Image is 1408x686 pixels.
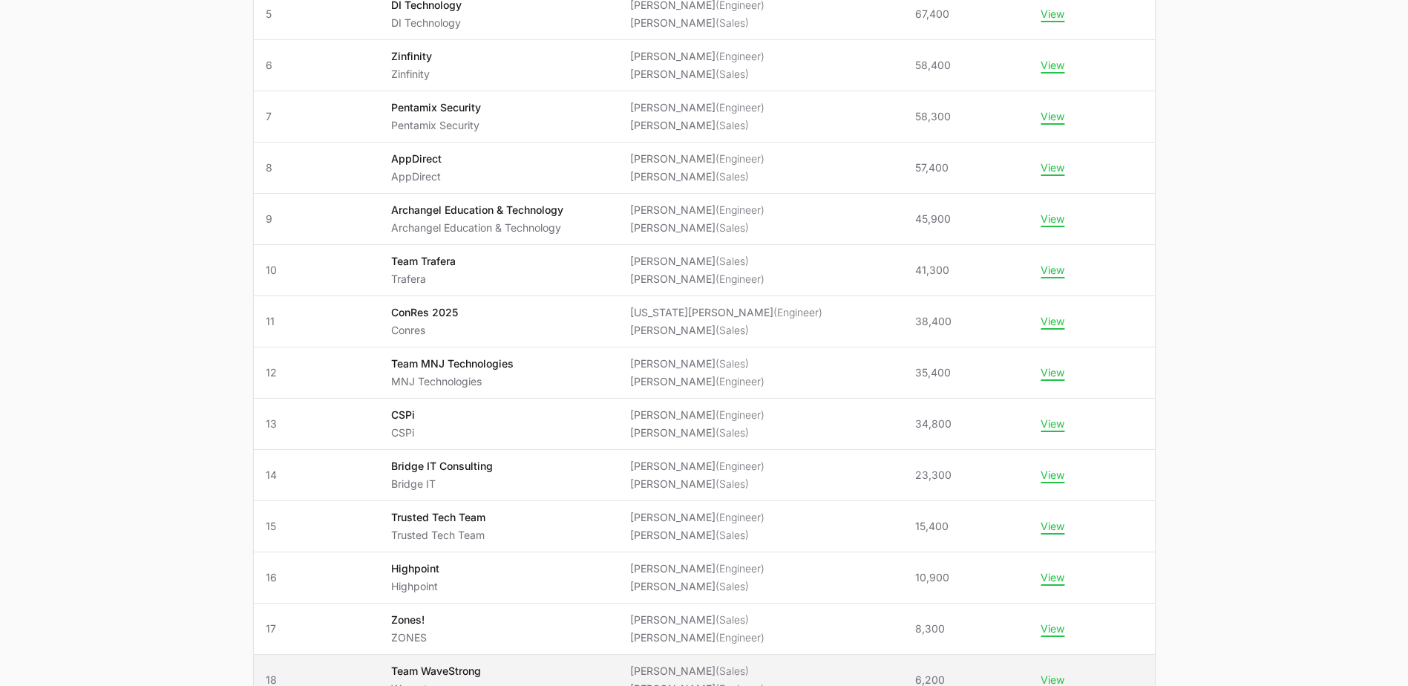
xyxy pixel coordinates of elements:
span: 34,800 [915,416,952,431]
span: 67,400 [915,7,949,22]
span: 11 [266,314,367,329]
p: Bridge IT [391,477,493,491]
span: 8,300 [915,621,945,636]
span: 41,300 [915,263,949,278]
span: (Sales) [716,664,749,677]
li: [PERSON_NAME] [630,203,764,218]
span: 35,400 [915,365,951,380]
span: (Sales) [716,529,749,541]
span: 23,300 [915,468,952,483]
span: (Sales) [716,580,749,592]
p: AppDirect [391,151,442,166]
p: Team MNJ Technologies [391,356,514,371]
span: 14 [266,468,367,483]
p: Archangel Education & Technology [391,220,563,235]
li: [PERSON_NAME] [630,169,764,184]
li: [PERSON_NAME] [630,579,764,594]
p: Trusted Tech Team [391,528,485,543]
button: View [1041,417,1064,431]
span: (Sales) [716,119,749,131]
p: AppDirect [391,169,442,184]
button: View [1041,468,1064,482]
p: Pentamix Security [391,100,481,115]
span: (Engineer) [773,306,822,318]
span: 15 [266,519,367,534]
span: (Engineer) [716,460,764,472]
li: [PERSON_NAME] [630,374,764,389]
li: [PERSON_NAME] [630,528,764,543]
p: Pentamix Security [391,118,481,133]
span: (Engineer) [716,152,764,165]
p: CSPi [391,425,415,440]
li: [PERSON_NAME] [630,323,822,338]
span: 15,400 [915,519,949,534]
li: [PERSON_NAME] [630,118,764,133]
p: MNJ Technologies [391,374,514,389]
span: 58,400 [915,58,951,73]
li: [PERSON_NAME] [630,49,764,64]
span: (Sales) [716,255,749,267]
li: [PERSON_NAME] [630,408,764,422]
span: 58,300 [915,109,951,124]
li: [PERSON_NAME] [630,356,764,371]
span: 17 [266,621,367,636]
span: (Sales) [716,68,749,80]
span: 16 [266,570,367,585]
p: Bridge IT Consulting [391,459,493,474]
span: (Engineer) [716,408,764,421]
p: Highpoint [391,561,439,576]
li: [PERSON_NAME] [630,67,764,82]
button: View [1041,161,1064,174]
span: (Engineer) [716,203,764,216]
span: (Engineer) [716,562,764,575]
button: View [1041,315,1064,328]
span: (Engineer) [716,375,764,388]
span: (Sales) [716,426,749,439]
p: Zinfinity [391,67,432,82]
button: View [1041,366,1064,379]
li: [PERSON_NAME] [630,510,764,525]
span: (Sales) [716,170,749,183]
li: [US_STATE][PERSON_NAME] [630,305,822,320]
span: 7 [266,109,367,124]
li: [PERSON_NAME] [630,664,764,679]
p: Team WaveStrong [391,664,481,679]
span: 5 [266,7,367,22]
span: (Sales) [716,221,749,234]
span: (Sales) [716,16,749,29]
p: Team Trafera [391,254,456,269]
button: View [1041,622,1064,636]
p: CSPi [391,408,415,422]
span: (Sales) [716,477,749,490]
p: ZONES [391,630,427,645]
li: [PERSON_NAME] [630,561,764,576]
span: (Engineer) [716,272,764,285]
p: Highpoint [391,579,439,594]
span: 9 [266,212,367,226]
li: [PERSON_NAME] [630,100,764,115]
button: View [1041,7,1064,21]
li: [PERSON_NAME] [630,151,764,166]
p: Archangel Education & Technology [391,203,563,218]
span: 6 [266,58,367,73]
li: [PERSON_NAME] [630,220,764,235]
p: Trafera [391,272,456,287]
span: 10,900 [915,570,949,585]
span: (Sales) [716,613,749,626]
button: View [1041,110,1064,123]
p: Zinfinity [391,49,432,64]
span: 13 [266,416,367,431]
span: 12 [266,365,367,380]
span: (Engineer) [716,631,764,644]
li: [PERSON_NAME] [630,272,764,287]
span: 45,900 [915,212,951,226]
button: View [1041,59,1064,72]
span: 57,400 [915,160,949,175]
li: [PERSON_NAME] [630,630,764,645]
span: 38,400 [915,314,952,329]
span: (Sales) [716,324,749,336]
li: [PERSON_NAME] [630,425,764,440]
span: (Engineer) [716,101,764,114]
p: ConRes 2025 [391,305,458,320]
li: [PERSON_NAME] [630,254,764,269]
